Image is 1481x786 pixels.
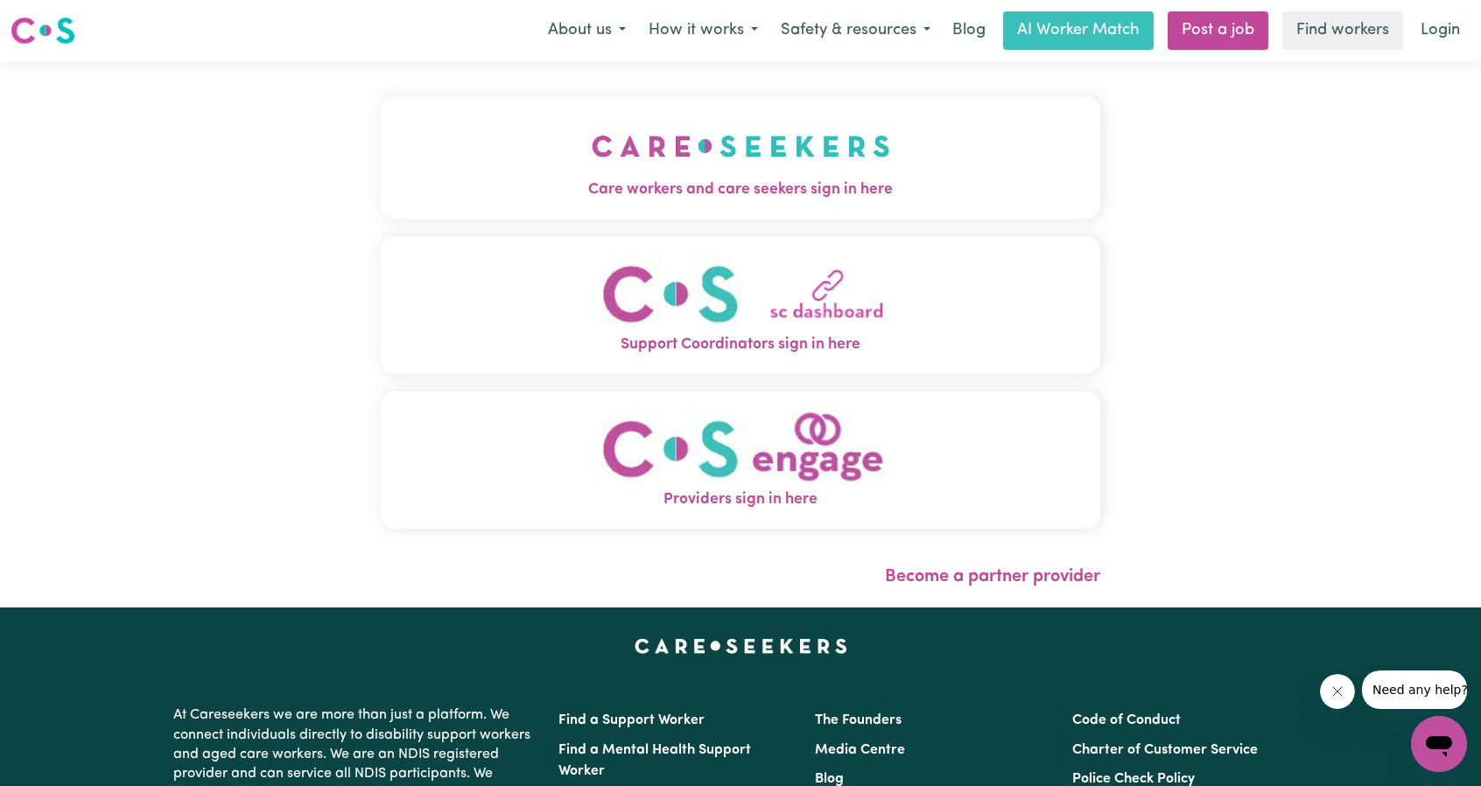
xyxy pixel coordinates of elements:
[381,179,1100,201] span: Care workers and care seekers sign in here
[1003,11,1154,50] a: AI Worker Match
[381,488,1100,511] span: Providers sign in here
[769,12,942,49] button: Safety & resources
[381,391,1100,529] button: Providers sign in here
[558,743,751,778] a: Find a Mental Health Support Worker
[885,568,1100,586] a: Become a partner provider
[637,12,769,49] button: How it works
[11,12,106,26] span: Need any help?
[942,11,996,50] a: Blog
[11,11,75,51] a: Careseekers logo
[381,96,1100,219] button: Care workers and care seekers sign in here
[381,333,1100,356] span: Support Coordinators sign in here
[1072,743,1258,757] a: Charter of Customer Service
[1410,11,1470,50] a: Login
[381,236,1100,374] button: Support Coordinators sign in here
[815,713,902,727] a: The Founders
[1411,716,1467,772] iframe: Button to launch messaging window
[815,772,844,786] a: Blog
[11,15,75,46] img: Careseekers logo
[815,743,905,757] a: Media Centre
[537,12,637,49] button: About us
[1282,11,1403,50] a: Find workers
[1168,11,1268,50] a: Post a job
[635,639,847,653] a: Careseekers home page
[1072,713,1181,727] a: Code of Conduct
[558,713,705,727] a: Find a Support Worker
[1072,772,1195,786] a: Police Check Policy
[1362,670,1467,709] iframe: Message from company
[1320,674,1355,709] iframe: Close message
